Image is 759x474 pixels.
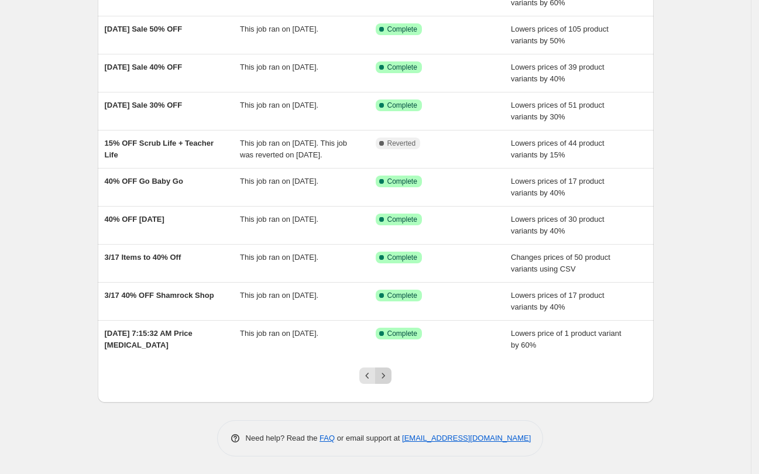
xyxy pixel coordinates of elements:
span: Complete [387,177,417,186]
span: Complete [387,101,417,110]
span: Complete [387,25,417,34]
span: This job ran on [DATE]. [240,25,318,33]
span: Changes prices of 50 product variants using CSV [511,253,610,273]
span: This job ran on [DATE]. [240,215,318,224]
span: This job ran on [DATE]. [240,253,318,262]
span: or email support at [335,434,402,442]
span: Complete [387,215,417,224]
span: [DATE] Sale 40% OFF [105,63,183,71]
span: Lowers price of 1 product variant by 60% [511,329,621,349]
span: This job ran on [DATE]. [240,63,318,71]
span: This job ran on [DATE]. [240,177,318,186]
span: This job ran on [DATE]. [240,101,318,109]
span: [DATE] Sale 50% OFF [105,25,183,33]
span: 15% OFF Scrub Life + Teacher Life [105,139,214,159]
button: Next [375,367,391,384]
span: This job ran on [DATE]. [240,329,318,338]
span: 40% OFF [DATE] [105,215,164,224]
span: Complete [387,63,417,72]
a: [EMAIL_ADDRESS][DOMAIN_NAME] [402,434,531,442]
span: 3/17 40% OFF Shamrock Shop [105,291,214,300]
a: FAQ [320,434,335,442]
span: Lowers prices of 44 product variants by 15% [511,139,605,159]
span: Reverted [387,139,416,148]
span: Lowers prices of 17 product variants by 40% [511,177,605,197]
span: Lowers prices of 51 product variants by 30% [511,101,605,121]
span: Lowers prices of 30 product variants by 40% [511,215,605,235]
span: Lowers prices of 105 product variants by 50% [511,25,609,45]
span: [DATE] Sale 30% OFF [105,101,183,109]
button: Previous [359,367,376,384]
span: [DATE] 7:15:32 AM Price [MEDICAL_DATA] [105,329,193,349]
span: 3/17 Items to 40% Off [105,253,181,262]
span: Complete [387,253,417,262]
span: This job ran on [DATE]. This job was reverted on [DATE]. [240,139,347,159]
span: This job ran on [DATE]. [240,291,318,300]
span: Lowers prices of 39 product variants by 40% [511,63,605,83]
span: Complete [387,291,417,300]
span: Lowers prices of 17 product variants by 40% [511,291,605,311]
span: Need help? Read the [246,434,320,442]
span: 40% OFF Go Baby Go [105,177,183,186]
span: Complete [387,329,417,338]
nav: Pagination [359,367,391,384]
